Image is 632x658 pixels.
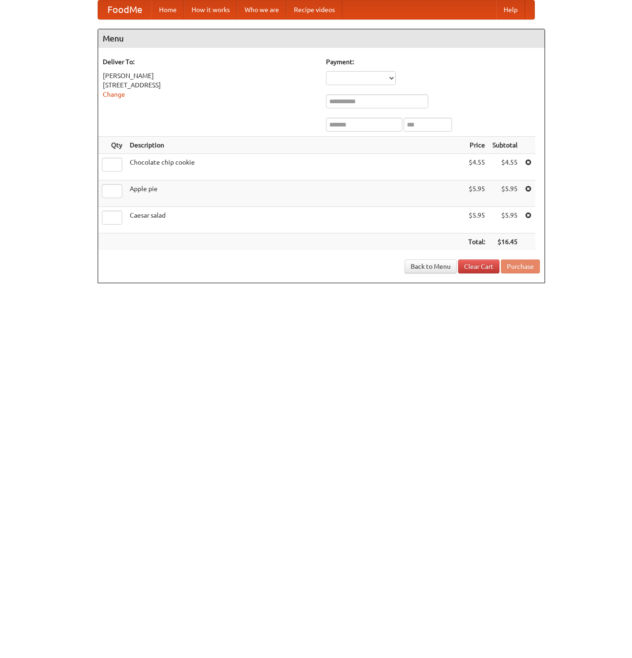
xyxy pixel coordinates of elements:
[489,180,521,207] td: $5.95
[103,80,317,90] div: [STREET_ADDRESS]
[465,207,489,233] td: $5.95
[465,137,489,154] th: Price
[103,91,125,98] a: Change
[126,207,465,233] td: Caesar salad
[489,154,521,180] td: $4.55
[98,137,126,154] th: Qty
[126,180,465,207] td: Apple pie
[489,207,521,233] td: $5.95
[465,233,489,251] th: Total:
[126,137,465,154] th: Description
[489,233,521,251] th: $16.45
[465,180,489,207] td: $5.95
[237,0,286,19] a: Who we are
[405,259,457,273] a: Back to Menu
[458,259,499,273] a: Clear Cart
[501,259,540,273] button: Purchase
[489,137,521,154] th: Subtotal
[326,57,540,66] h5: Payment:
[184,0,237,19] a: How it works
[152,0,184,19] a: Home
[126,154,465,180] td: Chocolate chip cookie
[98,29,545,48] h4: Menu
[103,71,317,80] div: [PERSON_NAME]
[98,0,152,19] a: FoodMe
[496,0,525,19] a: Help
[465,154,489,180] td: $4.55
[286,0,342,19] a: Recipe videos
[103,57,317,66] h5: Deliver To:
